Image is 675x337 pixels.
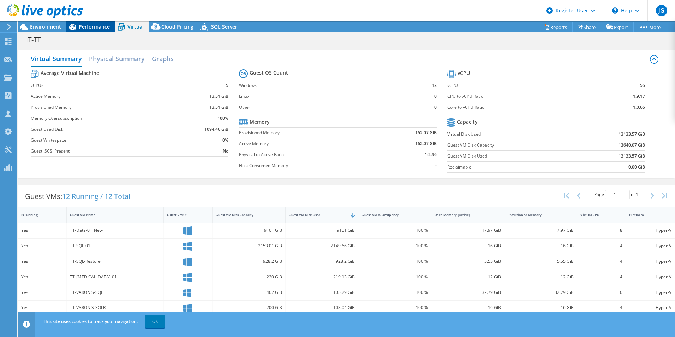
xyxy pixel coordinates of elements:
[629,242,671,250] div: Hyper-V
[362,273,428,281] div: 100 %
[152,52,174,66] h2: Graphs
[580,273,622,281] div: 4
[435,162,437,169] b: -
[362,258,428,265] div: 100 %
[250,118,270,125] b: Memory
[447,142,577,149] label: Guest VM Disk Capacity
[629,226,671,234] div: Hyper-V
[43,318,138,324] span: This site uses cookies to track your navigation.
[601,22,634,32] a: Export
[145,315,165,328] a: OK
[70,258,161,265] div: TT-SQL-Restore
[362,289,428,296] div: 100 %
[619,142,645,149] b: 13640.07 GiB
[508,289,574,296] div: 32.79 GiB
[18,185,137,207] div: Guest VMs:
[70,226,161,234] div: TT-Data-01_New
[31,115,177,122] label: Memory Oversubscription
[239,129,379,136] label: Provisioned Memory
[539,22,573,32] a: Reports
[628,164,645,171] b: 0.00 GiB
[216,213,274,217] div: Guest VM Disk Capacity
[239,82,419,89] label: Windows
[435,242,501,250] div: 16 GiB
[21,304,63,312] div: Yes
[31,137,177,144] label: Guest Whitespace
[435,213,492,217] div: Used Memory (Active)
[70,213,152,217] div: Guest VM Name
[447,104,600,111] label: Core to vCPU Ratio
[362,213,419,217] div: Guest VM % Occupancy
[217,115,228,122] b: 100%
[289,289,355,296] div: 105.29 GiB
[70,273,161,281] div: TT-[MEDICAL_DATA]-01
[70,289,161,296] div: TT-VARONIS-SQL
[41,70,99,77] b: Average Virtual Machine
[289,304,355,312] div: 103.04 GiB
[447,82,600,89] label: vCPU
[289,213,347,217] div: Guest VM Disk Used
[239,162,379,169] label: Host Consumed Memory
[580,289,622,296] div: 6
[31,148,177,155] label: Guest iSCSI Present
[239,104,419,111] label: Other
[216,289,282,296] div: 462 GiB
[447,93,600,100] label: CPU to vCPU Ratio
[216,273,282,281] div: 220 GiB
[435,289,501,296] div: 32.79 GiB
[508,242,574,250] div: 16 GiB
[23,36,52,44] h1: IT-TT
[508,226,574,234] div: 17.97 GiB
[508,304,574,312] div: 16 GiB
[619,153,645,160] b: 13133.57 GiB
[223,148,228,155] b: No
[31,52,82,67] h2: Virtual Summary
[640,82,645,89] b: 55
[435,258,501,265] div: 5.55 GiB
[70,304,161,312] div: TT-VARONIS-SOLR
[216,226,282,234] div: 9101 GiB
[447,131,577,138] label: Virtual Disk Used
[629,289,671,296] div: Hyper-V
[21,213,55,217] div: IsRunning
[127,23,144,30] span: Virtual
[434,104,437,111] b: 0
[633,104,645,111] b: 1:0.65
[239,93,419,100] label: Linux
[21,289,63,296] div: Yes
[62,191,130,201] span: 12 Running / 12 Total
[31,126,177,133] label: Guest Used Disk
[289,258,355,265] div: 928.2 GiB
[656,5,667,16] span: JG
[435,273,501,281] div: 12 GiB
[612,7,618,14] svg: \n
[239,151,379,158] label: Physical to Active Ratio
[21,226,63,234] div: Yes
[619,131,645,138] b: 13133.57 GiB
[594,190,638,199] span: Page of
[70,242,161,250] div: TT-SQL-01
[30,23,61,30] span: Environment
[633,93,645,100] b: 1:9.17
[415,140,437,147] b: 162.07 GiB
[289,242,355,250] div: 2149.66 GiB
[633,22,666,32] a: More
[572,22,601,32] a: Share
[31,93,177,100] label: Active Memory
[457,118,478,125] b: Capacity
[415,129,437,136] b: 162.07 GiB
[605,190,630,199] input: jump to page
[222,137,228,144] b: 0%
[31,82,177,89] label: vCPUs
[458,70,470,77] b: vCPU
[629,258,671,265] div: Hyper-V
[21,242,63,250] div: Yes
[31,104,177,111] label: Provisioned Memory
[636,191,638,197] span: 1
[580,226,622,234] div: 8
[580,213,614,217] div: Virtual CPU
[432,82,437,89] b: 12
[508,258,574,265] div: 5.55 GiB
[167,213,201,217] div: Guest VM OS
[425,151,437,158] b: 1:2.96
